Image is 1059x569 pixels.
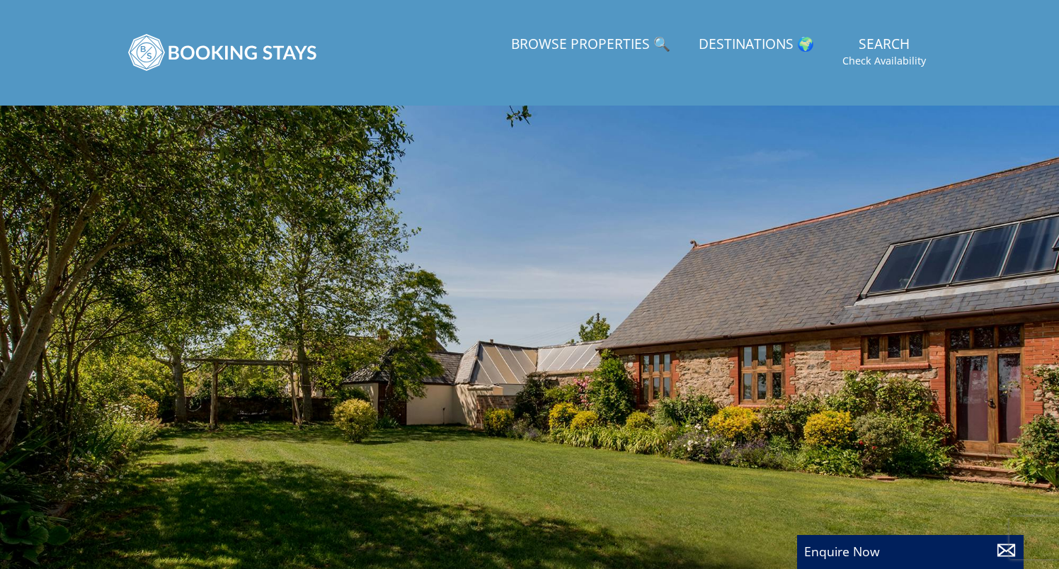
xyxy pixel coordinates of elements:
p: Enquire Now [804,542,1017,560]
a: Browse Properties 🔍 [505,29,676,61]
img: BookingStays [127,17,319,88]
a: Destinations 🌍 [693,29,820,61]
a: SearchCheck Availability [837,29,932,75]
small: Check Availability [842,54,926,68]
